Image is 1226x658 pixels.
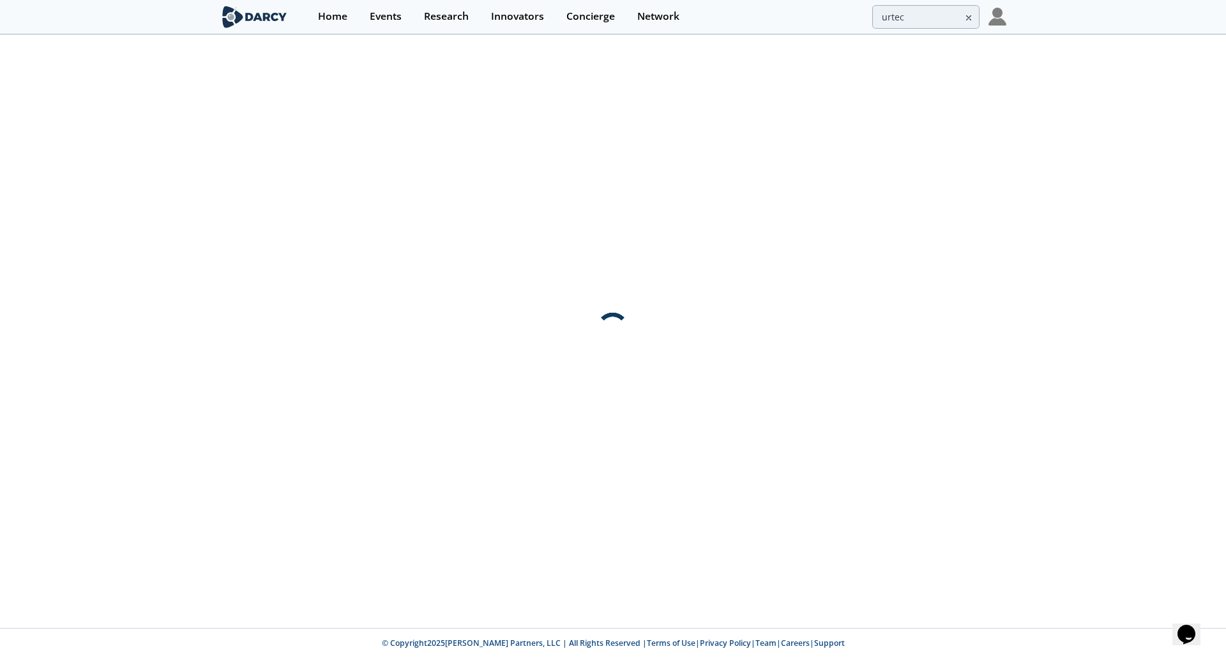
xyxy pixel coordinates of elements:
img: logo-wide.svg [220,6,289,28]
div: Concierge [566,11,615,22]
div: Home [318,11,347,22]
div: Innovators [491,11,544,22]
img: Profile [988,8,1006,26]
input: Advanced Search [872,5,980,29]
div: Events [370,11,402,22]
div: Network [637,11,679,22]
div: Research [424,11,469,22]
iframe: chat widget [1172,607,1213,645]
